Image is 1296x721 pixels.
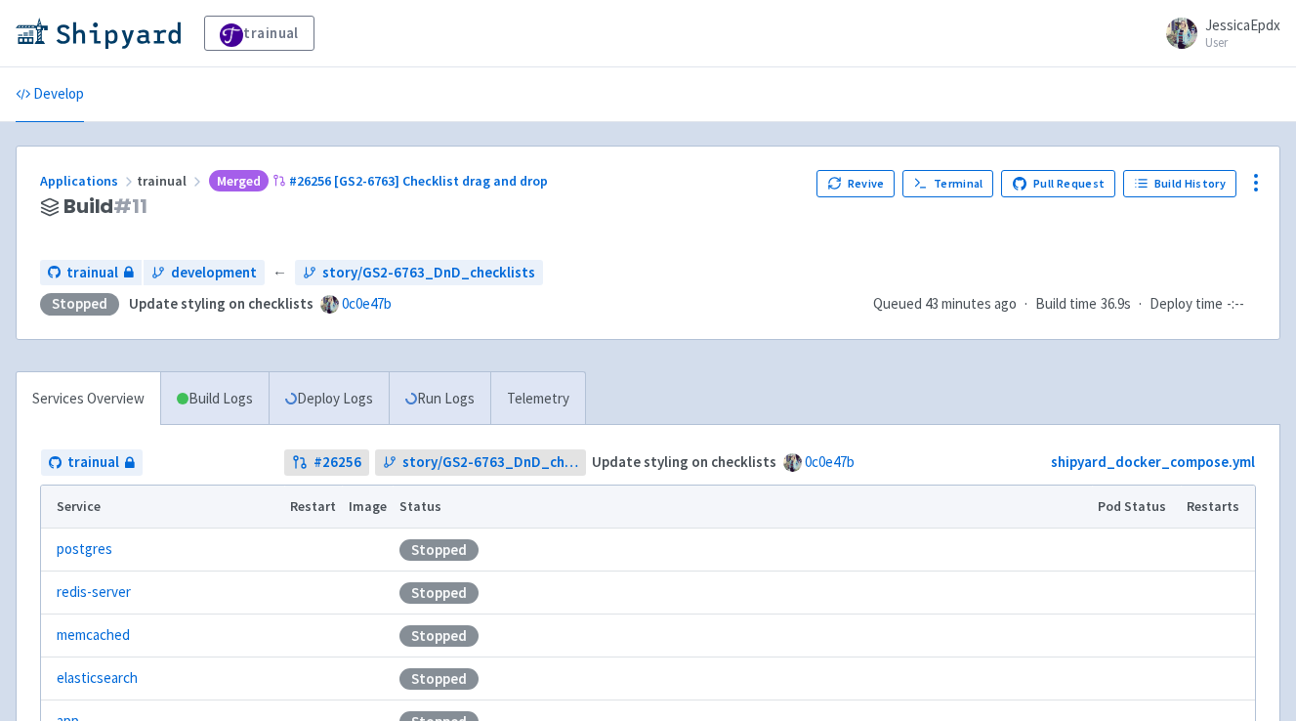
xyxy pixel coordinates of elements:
span: # 11 [113,192,147,220]
th: Restart [284,486,343,529]
span: Queued [873,294,1017,313]
a: redis-server [57,581,131,604]
a: 0c0e47b [342,294,392,313]
a: trainual [204,16,314,51]
span: -:-- [1227,293,1244,316]
a: #26256 [284,449,369,476]
span: trainual [67,451,119,474]
a: Develop [16,67,84,122]
time: 43 minutes ago [925,294,1017,313]
div: Stopped [399,668,479,690]
a: Pull Request [1001,170,1115,197]
span: JessicaEpdx [1205,16,1280,34]
a: Build Logs [161,372,269,426]
span: Build time [1035,293,1097,316]
div: Stopped [399,625,479,647]
div: Stopped [399,582,479,604]
th: Image [342,486,393,529]
span: ← [272,262,287,284]
a: story/GS2-6763_DnD_checklists [375,449,586,476]
strong: Update styling on checklists [129,294,314,313]
a: memcached [57,624,130,647]
span: Deploy time [1150,293,1223,316]
a: Deploy Logs [269,372,389,426]
span: Build [63,195,147,218]
a: Services Overview [17,372,160,426]
span: development [171,262,257,284]
a: trainual [40,260,142,286]
a: Telemetry [490,372,585,426]
a: elasticsearch [57,667,138,690]
th: Pod Status [1092,486,1181,529]
img: Shipyard logo [16,18,181,49]
a: Run Logs [389,372,490,426]
strong: Update styling on checklists [592,452,776,471]
a: Build History [1123,170,1236,197]
span: story/GS2-6763_DnD_checklists [402,451,578,474]
a: postgres [57,538,112,561]
div: Stopped [40,293,119,316]
th: Status [393,486,1091,529]
th: Service [41,486,284,529]
a: development [144,260,265,286]
a: Merged#26256 [GS2-6763] Checklist drag and drop [205,172,551,190]
span: trainual [137,172,205,190]
button: Revive [816,170,895,197]
a: 0c0e47b [805,452,855,471]
a: Terminal [902,170,993,197]
a: story/GS2-6763_DnD_checklists [295,260,543,286]
span: trainual [66,262,118,284]
span: Merged [209,170,269,192]
a: shipyard_docker_compose.yml [1051,452,1255,471]
strong: # 26256 [314,451,361,474]
a: JessicaEpdx User [1154,18,1280,49]
div: · · [873,293,1256,316]
span: story/GS2-6763_DnD_checklists [322,262,535,284]
span: 36.9s [1101,293,1131,316]
small: User [1205,36,1280,49]
th: Restarts [1181,486,1255,529]
a: trainual [41,449,143,476]
a: Applications [40,172,137,190]
div: Stopped [399,539,479,561]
